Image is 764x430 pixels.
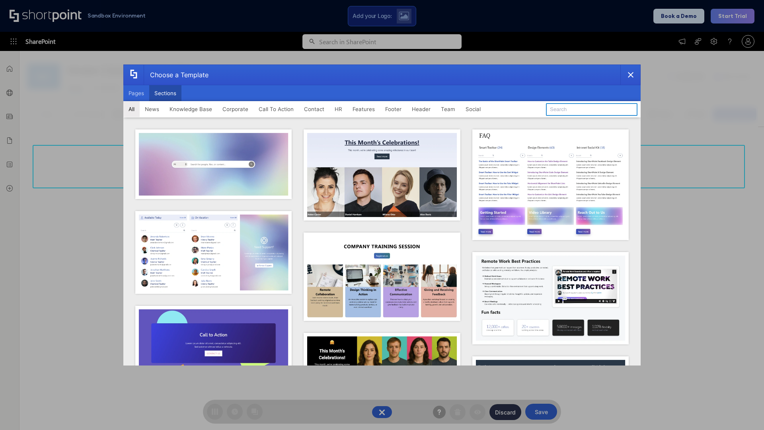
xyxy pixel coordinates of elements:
[149,85,181,101] button: Sections
[299,101,329,117] button: Contact
[460,101,486,117] button: Social
[407,101,436,117] button: Header
[123,101,140,117] button: All
[144,65,209,85] div: Choose a Template
[217,101,253,117] button: Corporate
[380,101,407,117] button: Footer
[123,64,641,365] div: template selector
[724,392,764,430] iframe: Chat Widget
[347,101,380,117] button: Features
[436,101,460,117] button: Team
[329,101,347,117] button: HR
[546,103,637,116] input: Search
[253,101,299,117] button: Call To Action
[123,85,149,101] button: Pages
[164,101,217,117] button: Knowledge Base
[140,101,164,117] button: News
